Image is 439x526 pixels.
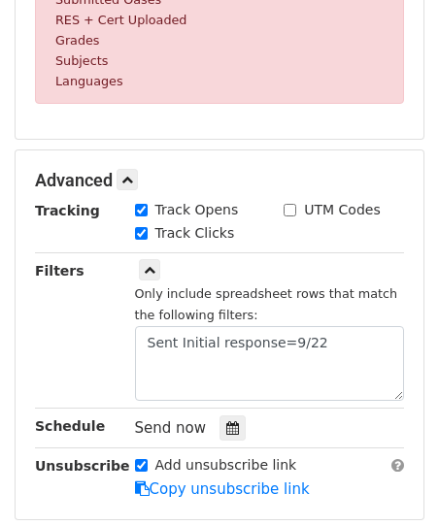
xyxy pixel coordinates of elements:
a: Copy unsubscribe link [135,480,310,498]
label: Add unsubscribe link [155,455,297,476]
strong: Unsubscribe [35,458,130,474]
strong: Schedule [35,418,105,434]
h5: Advanced [35,170,404,191]
label: UTM Codes [304,200,380,220]
label: Track Opens [155,200,239,220]
small: Subjects [55,53,108,68]
small: Grades [55,33,100,48]
small: Languages [55,74,123,88]
small: RES + Cert Uploaded [55,13,186,27]
iframe: Chat Widget [342,433,439,526]
span: Send now [135,419,207,437]
small: Only include spreadsheet rows that match the following filters: [135,286,398,323]
strong: Tracking [35,203,100,218]
strong: Filters [35,263,84,279]
label: Track Clicks [155,223,235,244]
